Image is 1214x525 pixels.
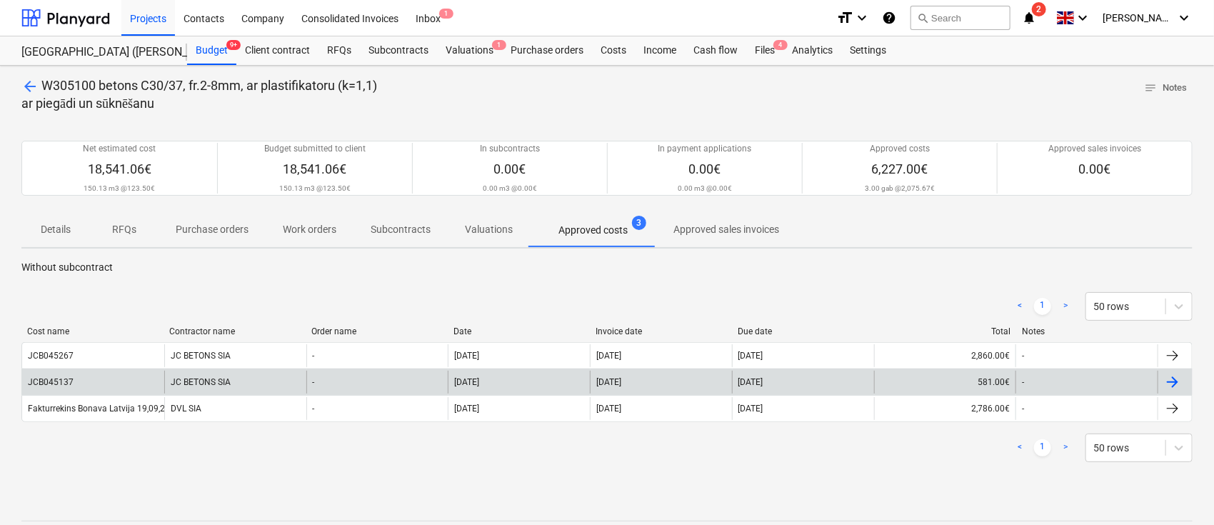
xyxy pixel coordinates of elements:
a: Client contract [236,36,318,65]
div: Contractor name [169,326,300,336]
div: - [313,377,315,387]
span: 2 [1032,2,1046,16]
p: Without subcontract [21,260,1193,275]
div: Cost name [27,326,158,336]
span: [PERSON_NAME] [1103,12,1174,24]
a: Valuations1 [437,36,502,65]
div: Due date [738,326,868,336]
a: Next page [1057,439,1074,456]
div: Total [880,326,1010,336]
a: Income [635,36,685,65]
i: notifications [1022,9,1036,26]
p: 150.13 m3 @ 123.50€ [279,184,351,193]
div: Valuations [437,36,502,65]
a: Previous page [1011,439,1028,456]
p: Approved costs [870,143,930,155]
a: RFQs [318,36,360,65]
div: Order name [311,326,442,336]
span: 1 [492,40,506,50]
i: Knowledge base [882,9,896,26]
div: Files [746,36,783,65]
div: [DATE] [738,404,763,414]
p: In payment applications [658,143,752,155]
i: keyboard_arrow_down [853,9,871,26]
span: 6,227.00€ [872,161,928,176]
div: [DATE] [738,351,763,361]
div: Date [453,326,584,336]
div: [DATE] [596,351,621,361]
span: 1 [439,9,453,19]
span: 0.00€ [1079,161,1111,176]
a: Costs [592,36,635,65]
a: Purchase orders [502,36,592,65]
div: [DATE] [454,404,479,414]
span: 0.00€ [494,161,526,176]
div: [DATE] [454,351,479,361]
p: Subcontracts [371,222,431,237]
div: [DATE] [454,377,479,387]
span: 18,541.06€ [88,161,151,176]
i: keyboard_arrow_down [1175,9,1193,26]
span: 18,541.06€ [284,161,347,176]
div: [DATE] [596,377,621,387]
div: JC BETONS SIA [164,344,306,367]
div: - [313,351,315,361]
div: [GEOGRAPHIC_DATA] ([PERSON_NAME] - PRJ2002936 un PRJ2002937) 2601965 [21,45,170,60]
p: Work orders [283,222,336,237]
div: - [1022,351,1024,361]
span: notes [1144,81,1157,94]
p: Approved sales invoices [1048,143,1141,155]
div: JCB045267 [28,351,74,361]
a: Next page [1057,298,1074,315]
p: 0.00 m3 @ 0.00€ [678,184,732,193]
p: Approved costs [558,223,628,238]
div: Chat Widget [1143,456,1214,525]
i: format_size [836,9,853,26]
span: 0.00€ [689,161,721,176]
div: 2,860.00€ [874,344,1016,367]
a: Budget9+ [187,36,236,65]
a: Page 1 is your current page [1034,298,1051,315]
div: DVL SIA [164,397,306,420]
a: Previous page [1011,298,1028,315]
span: arrow_back [21,78,39,95]
div: [DATE] [596,404,621,414]
span: 3 [632,216,646,230]
div: JC BETONS SIA [164,371,306,394]
div: - [1022,404,1024,414]
div: Budget [187,36,236,65]
div: Invoice date [596,326,726,336]
p: 150.13 m3 @ 123.50€ [84,184,156,193]
div: - [1022,377,1024,387]
button: Notes [1138,77,1193,99]
p: In subcontracts [480,143,540,155]
p: Approved sales invoices [673,222,779,237]
div: - [313,404,315,414]
a: Settings [841,36,895,65]
div: Fakturrekins Bonava Latvija 19,09,2025-[GEOGRAPHIC_DATA]pdf [28,404,277,414]
p: Net estimated cost [84,143,156,155]
span: 9+ [226,40,241,50]
p: RFQs [107,222,141,237]
div: 581.00€ [874,371,1016,394]
p: 3.00 gab @ 2,075.67€ [865,184,935,193]
div: [DATE] [738,377,763,387]
a: Analytics [783,36,841,65]
p: Budget submitted to client [264,143,366,155]
button: Search [910,6,1010,30]
p: Valuations [465,222,513,237]
div: Cash flow [685,36,746,65]
span: W305100 betons C30/37, fr.2-8mm, ar plastifikatoru (k=1,1) ar piegādi un sūknēšanu [21,78,377,111]
a: Subcontracts [360,36,437,65]
div: JCB045137 [28,377,74,387]
div: Notes [1022,326,1153,336]
div: 2,786.00€ [874,397,1016,420]
a: Files4 [746,36,783,65]
p: Purchase orders [176,222,249,237]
